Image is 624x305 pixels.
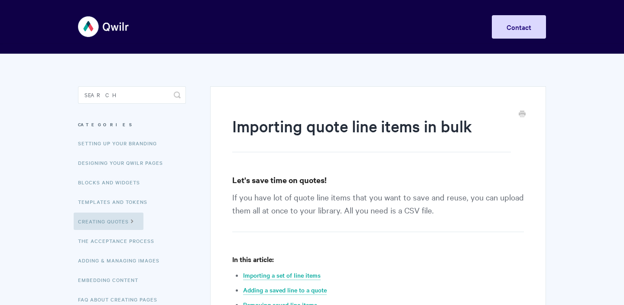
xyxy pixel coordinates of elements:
a: Contact [492,15,546,39]
a: Adding a saved line to a quote [243,285,327,295]
img: Qwilr Help Center [78,10,130,43]
input: Search [78,86,186,104]
h1: Importing quote line items in bulk [232,115,511,152]
h3: Categories [78,117,186,132]
a: Embedding Content [78,271,145,289]
a: Designing Your Qwilr Pages [78,154,169,171]
a: Adding & Managing Images [78,252,166,269]
a: Templates and Tokens [78,193,154,210]
h4: In this article: [232,254,524,265]
a: Blocks and Widgets [78,174,146,191]
a: The Acceptance Process [78,232,161,249]
a: Creating Quotes [74,213,143,230]
a: Print this Article [519,110,526,119]
a: Importing a set of line items [243,271,321,280]
a: Setting up your Branding [78,134,163,152]
h3: Let's save time on quotes! [232,174,524,186]
p: If you have lot of quote line items that you want to save and reuse, you can upload them all at o... [232,190,524,232]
